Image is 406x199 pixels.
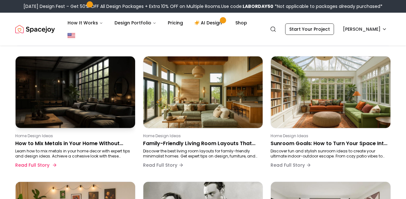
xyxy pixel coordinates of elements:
button: Design Portfolio [109,16,161,29]
p: Discover fun and stylish sunroom ideas to create your ultimate indoor-outdoor escape. From cozy p... [271,149,388,159]
b: LABORDAY50 [243,3,273,10]
a: Family-Friendly Living Room Layouts That Balance Style and ComfortHome Design IdeasFamily-Friendl... [143,56,263,174]
a: Shop [230,16,252,29]
p: Family-Friendly Living Room Layouts That Balance Style and Comfort [143,140,261,147]
p: Discover the best living room layouts for family-friendly minimalist homes. Get expert tips on de... [143,149,261,159]
img: United States [68,32,75,39]
nav: Global [15,13,391,46]
p: Learn how to mix metals in your home decor with expert tips and design ideas. Achieve a cohesive ... [15,149,133,159]
button: Read Full Story [15,159,56,171]
a: Pricing [163,16,188,29]
span: *Not applicable to packages already purchased* [273,3,383,10]
span: Use code: [221,3,273,10]
p: Home Design Ideas [15,133,133,138]
nav: Main [62,16,252,29]
p: How to Mix Metals in Your Home Without Clashing [15,140,133,147]
img: Sunroom Goals: How to Turn Your Space Into the Brightest Spot in the House [271,56,390,128]
div: [DATE] Design Fest – Get 50% OFF All Design Packages + Extra 10% OFF on Multiple Rooms. [23,3,383,10]
img: How to Mix Metals in Your Home Without Clashing [16,56,135,128]
button: How It Works [62,16,108,29]
p: Home Design Ideas [271,133,388,138]
p: Home Design Ideas [143,133,261,138]
img: Spacejoy Logo [15,23,55,35]
a: Sunroom Goals: How to Turn Your Space Into the Brightest Spot in the HouseHome Design IdeasSunroo... [271,56,391,174]
a: Start Your Project [285,23,334,35]
p: Sunroom Goals: How to Turn Your Space Into the Brightest Spot in the House [271,140,388,147]
img: Family-Friendly Living Room Layouts That Balance Style and Comfort [143,56,263,128]
a: Spacejoy [15,23,55,35]
button: [PERSON_NAME] [339,23,391,35]
a: AI Design [189,16,229,29]
a: How to Mix Metals in Your Home Without ClashingHome Design IdeasHow to Mix Metals in Your Home Wi... [15,56,135,174]
button: Read Full Story [143,159,184,171]
button: Read Full Story [271,159,311,171]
